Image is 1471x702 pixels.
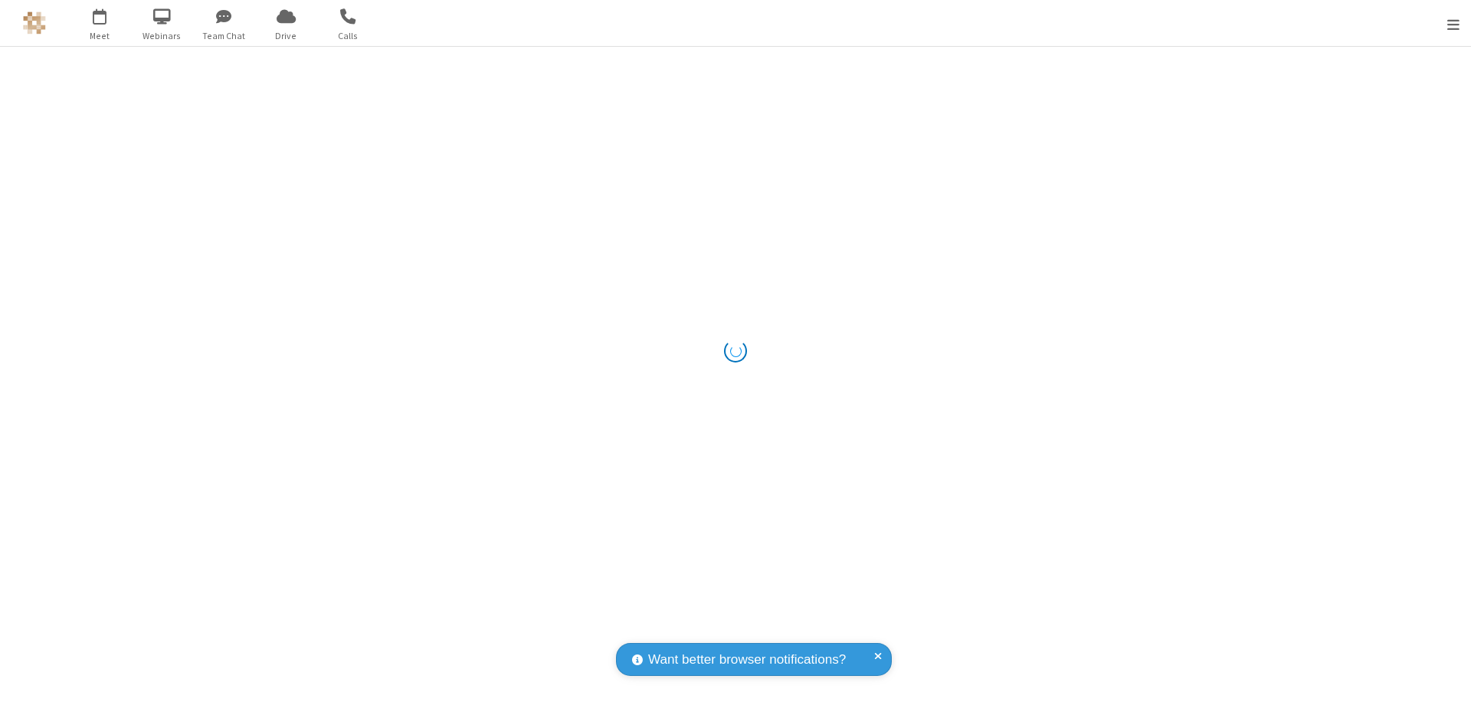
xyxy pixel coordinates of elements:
[319,29,377,43] span: Calls
[133,29,191,43] span: Webinars
[257,29,315,43] span: Drive
[71,29,129,43] span: Meet
[23,11,46,34] img: QA Selenium DO NOT DELETE OR CHANGE
[648,650,846,670] span: Want better browser notifications?
[195,29,253,43] span: Team Chat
